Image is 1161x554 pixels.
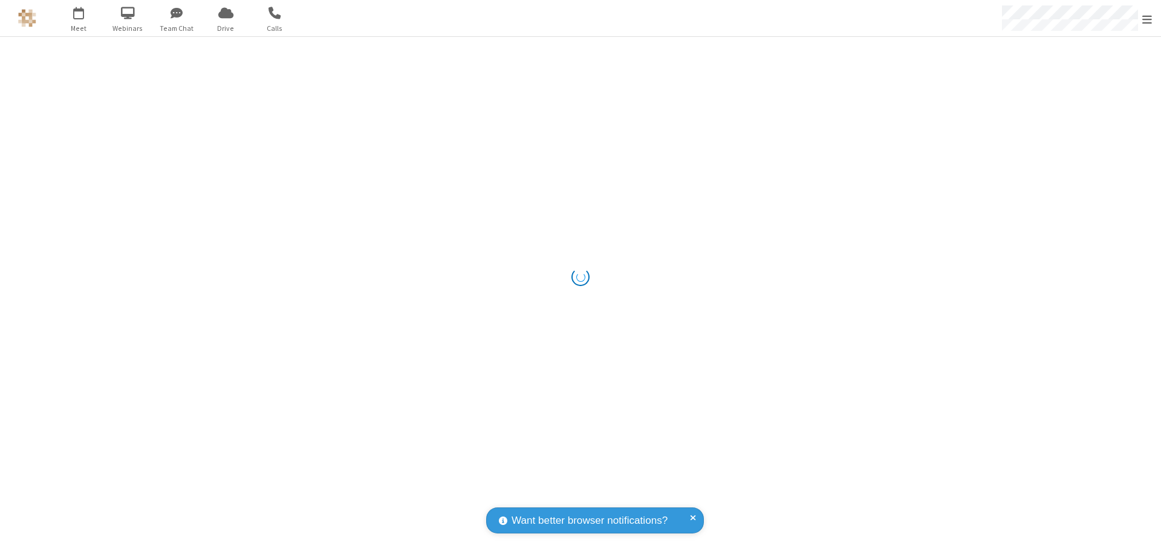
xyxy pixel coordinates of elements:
[203,23,249,34] span: Drive
[512,513,668,529] span: Want better browser notifications?
[105,23,151,34] span: Webinars
[56,23,102,34] span: Meet
[252,23,298,34] span: Calls
[154,23,200,34] span: Team Chat
[18,9,36,27] img: QA Selenium DO NOT DELETE OR CHANGE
